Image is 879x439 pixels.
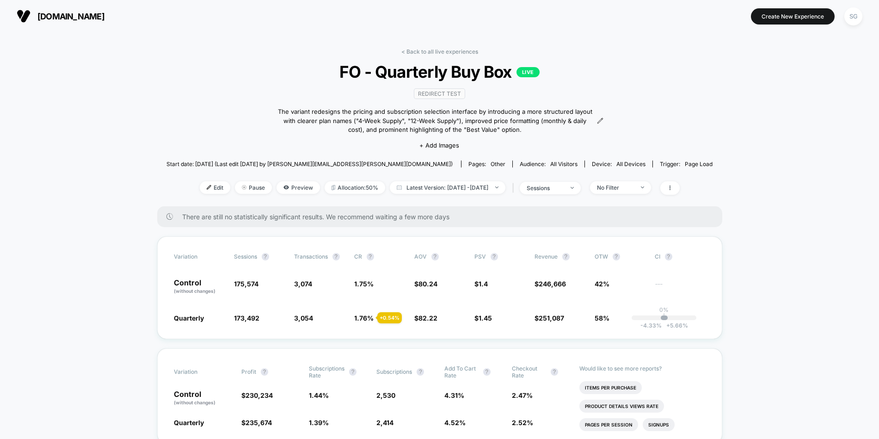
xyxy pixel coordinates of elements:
span: Revenue [535,253,558,260]
button: ? [665,253,672,260]
button: [DOMAIN_NAME] [14,9,107,24]
span: (without changes) [174,288,215,294]
span: Subscriptions Rate [309,365,344,379]
span: Variation [174,365,225,379]
span: 2,530 [376,391,395,399]
span: PSV [474,253,486,260]
span: $ [474,280,488,288]
img: edit [207,185,211,190]
span: Start date: [DATE] (Last edit [DATE] by [PERSON_NAME][EMAIL_ADDRESS][PERSON_NAME][DOMAIN_NAME]) [166,161,453,167]
span: 1.39 % [309,419,329,427]
span: $ [474,314,492,322]
span: Page Load [685,161,713,167]
span: -4.33 % [640,322,662,329]
div: Audience: [520,161,578,167]
span: 230,234 [246,391,273,399]
p: LIVE [516,67,540,77]
span: Allocation: 50% [325,181,385,194]
button: ? [262,253,269,260]
span: Sessions [234,253,257,260]
p: | [663,313,665,320]
li: Items Per Purchase [579,381,642,394]
span: 42% [595,280,609,288]
span: 1.44 % [309,391,329,399]
button: ? [431,253,439,260]
span: Checkout Rate [512,365,546,379]
span: $ [535,280,566,288]
button: ? [367,253,374,260]
div: sessions [527,185,564,192]
span: 82.22 [418,314,437,322]
span: + [666,322,670,329]
span: Transactions [294,253,328,260]
button: ? [562,253,570,260]
div: Trigger: [660,161,713,167]
li: Signups [643,418,675,431]
span: Edit [200,181,230,194]
button: ? [491,253,498,260]
span: Variation [174,253,225,260]
img: rebalance [332,185,335,190]
span: Profit [241,368,256,375]
span: [DOMAIN_NAME] [37,12,104,21]
p: Would like to see more reports? [579,365,706,372]
li: Product Details Views Rate [579,400,664,413]
span: 173,492 [234,314,259,322]
span: Quarterly [174,419,204,427]
button: ? [417,368,424,376]
span: There are still no statistically significant results. We recommend waiting a few more days [182,213,704,221]
span: $ [414,280,437,288]
span: 251,087 [539,314,564,322]
button: ? [483,368,491,376]
span: 4.31 % [444,391,464,399]
span: 80.24 [418,280,437,288]
span: 2.52 % [512,419,533,427]
span: $ [535,314,564,322]
span: CI [655,253,706,260]
img: end [641,186,644,188]
button: ? [332,253,340,260]
img: end [242,185,246,190]
span: AOV [414,253,427,260]
span: Device: [584,161,652,167]
span: Quarterly [174,314,204,322]
span: 4.52 % [444,419,466,427]
span: $ [241,419,272,427]
span: The variant redesigns the pricing and subscription selection interface by introducing a more stru... [276,107,594,135]
span: OTW [595,253,645,260]
span: + Add Images [419,142,459,149]
span: Add To Cart Rate [444,365,479,379]
span: Pause [235,181,272,194]
span: 235,674 [246,419,272,427]
span: 1.45 [479,314,492,322]
span: 5.66 % [662,322,688,329]
span: All Visitors [550,161,578,167]
div: No Filter [597,184,634,191]
button: SG [842,7,865,26]
span: CR [354,253,362,260]
span: Redirect Test [414,88,465,99]
img: calendar [397,185,402,190]
button: Create New Experience [751,8,835,25]
span: 2,414 [376,419,393,427]
span: 3,074 [294,280,312,288]
span: Subscriptions [376,368,412,375]
img: end [495,186,498,188]
div: Pages: [468,161,505,167]
span: 1.76 % [354,314,374,322]
a: < Back to all live experiences [401,48,478,55]
p: 0% [659,306,669,313]
img: Visually logo [17,9,31,23]
span: 175,574 [234,280,258,288]
span: all devices [616,161,645,167]
div: + 0.54 % [377,312,402,323]
button: ? [551,368,558,376]
span: FO - Quarterly Buy Box [194,62,685,81]
button: ? [613,253,620,260]
div: SG [844,7,862,25]
span: 2.47 % [512,391,533,399]
span: 246,666 [539,280,566,288]
span: $ [241,391,273,399]
span: 1.75 % [354,280,374,288]
span: 3,054 [294,314,313,322]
